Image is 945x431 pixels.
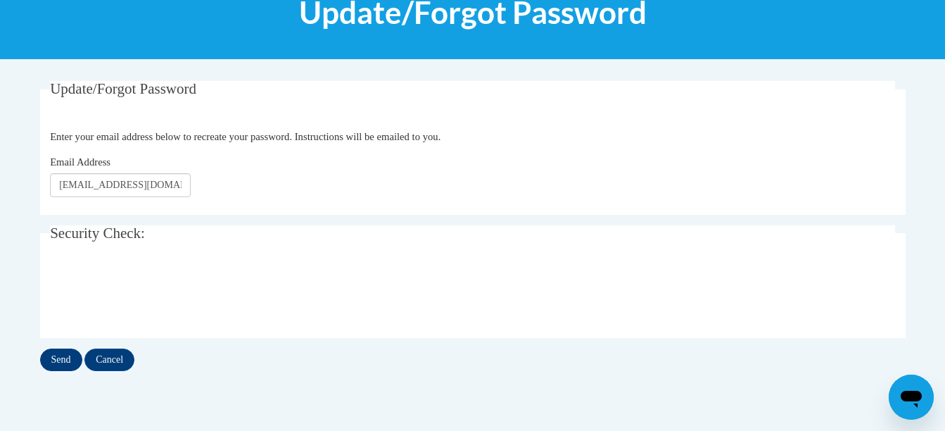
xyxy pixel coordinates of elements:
span: Security Check: [50,225,145,242]
span: Email Address [50,156,110,168]
span: Update/Forgot Password [50,80,196,97]
input: Send [40,349,82,371]
input: Email [50,173,191,197]
iframe: Button to launch messaging window [889,375,934,420]
input: Cancel [84,349,134,371]
iframe: reCAPTCHA [50,266,264,320]
span: Enter your email address below to recreate your password. Instructions will be emailed to you. [50,131,440,142]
